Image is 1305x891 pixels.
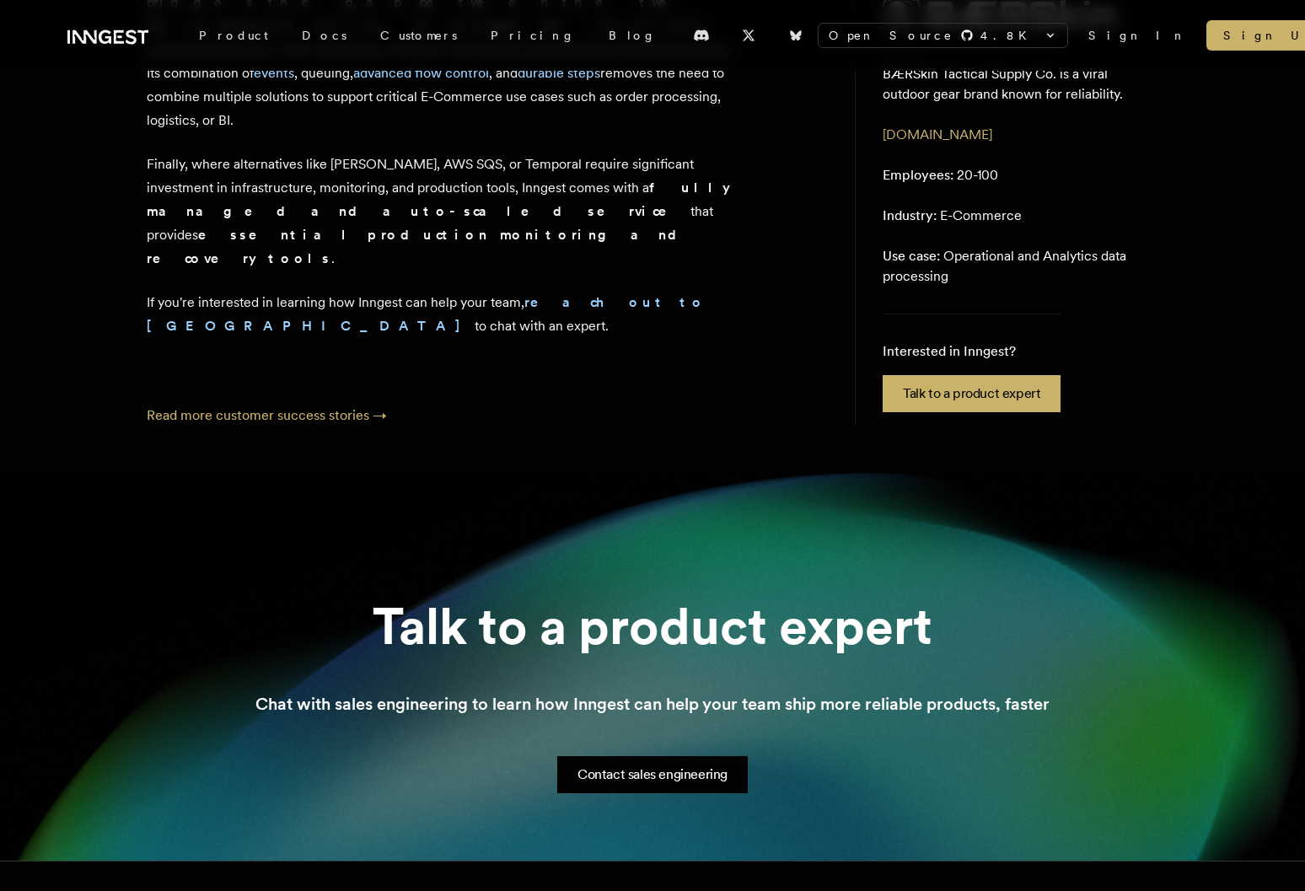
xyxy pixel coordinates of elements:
[255,692,1050,716] p: Chat with sales engineering to learn how Inngest can help your team ship more reliable products, ...
[883,248,940,264] span: Use case:
[883,206,1022,226] p: E-Commerce
[883,341,1061,362] p: Interested in Inngest?
[883,165,998,185] p: 20-100
[777,22,814,49] a: Bluesky
[592,20,673,51] a: Blog
[557,756,748,793] a: Contact sales engineering
[147,227,690,266] strong: essential production monitoring and recovery tools
[1088,27,1186,44] a: Sign In
[683,22,720,49] a: Discord
[883,375,1061,412] a: Talk to a product expert
[147,291,737,338] p: If you're interested in learning how Inngest can help your team, to chat with an expert.
[147,153,737,271] p: Finally, where alternatives like [PERSON_NAME], AWS SQS, or Temporal require significant investme...
[353,65,489,81] a: advanced flow control
[829,27,953,44] span: Open Source
[363,20,474,51] a: Customers
[518,65,600,81] a: durable steps
[883,207,937,223] span: Industry:
[883,167,953,183] span: Employees:
[474,20,592,51] a: Pricing
[285,20,363,51] a: Docs
[883,126,992,142] a: [DOMAIN_NAME]
[182,20,285,51] div: Product
[980,27,1037,44] span: 4.8 K
[373,601,932,652] h2: Talk to a product expert
[147,407,387,423] a: Read more customer success stories →
[883,246,1131,287] p: Operational and Analytics data processing
[254,65,294,81] a: events
[883,64,1131,105] p: BÆRSkin Tactical Supply Co. is a viral outdoor gear brand known for reliability.
[730,22,767,49] a: X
